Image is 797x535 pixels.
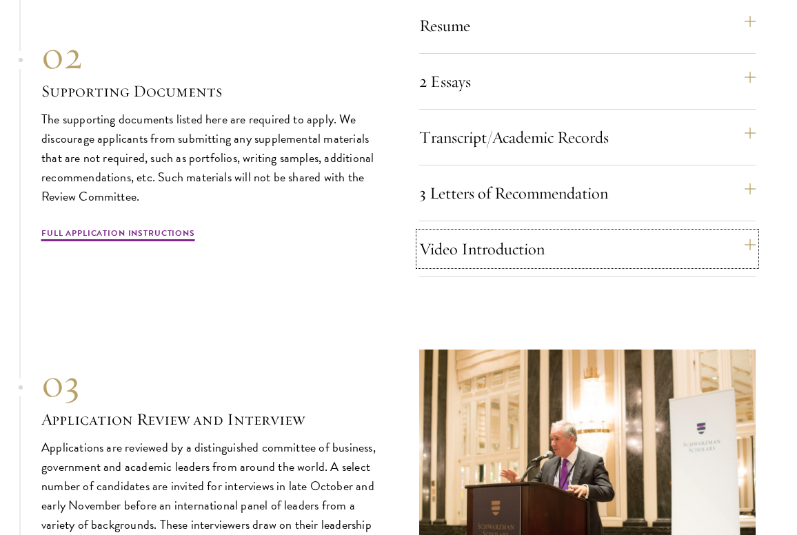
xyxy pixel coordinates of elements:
button: 2 Essays [419,65,756,98]
p: The supporting documents listed here are required to apply. We discourage applicants from submitt... [41,110,378,206]
button: Video Introduction [419,232,756,265]
button: 3 Letters of Recommendation [419,176,756,210]
h3: Supporting Documents [41,79,378,103]
div: 03 [41,359,378,407]
button: Resume [419,9,756,42]
button: Transcript/Academic Records [419,121,756,154]
a: Full Application Instructions [41,227,195,243]
h3: Application Review and Interview [41,407,378,431]
div: 02 [41,31,378,79]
